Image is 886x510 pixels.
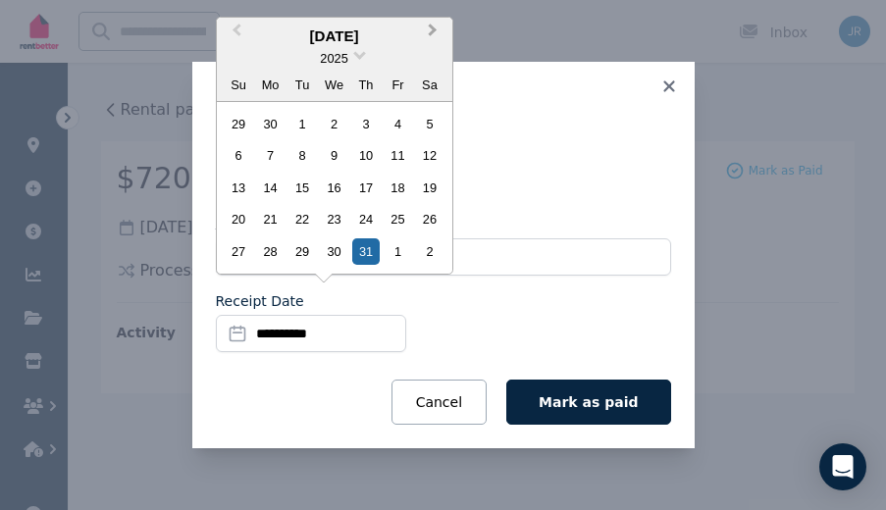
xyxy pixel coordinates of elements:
[288,142,315,169] div: Choose Tuesday, July 8th, 2025
[416,238,443,265] div: Choose Saturday, August 2nd, 2025
[385,111,411,137] div: Choose Friday, July 4th, 2025
[321,142,347,169] div: Choose Wednesday, July 9th, 2025
[288,72,315,98] div: Tu
[257,206,284,232] div: Choose Monday, July 21st, 2025
[288,111,315,137] div: Choose Tuesday, July 1st, 2025
[385,142,411,169] div: Choose Friday, July 11th, 2025
[257,238,284,265] div: Choose Monday, July 28th, 2025
[419,20,450,51] button: Next Month
[352,206,379,232] div: Choose Thursday, July 24th, 2025
[321,206,347,232] div: Choose Wednesday, July 23rd, 2025
[352,175,379,201] div: Choose Thursday, July 17th, 2025
[216,291,304,311] label: Receipt Date
[226,175,252,201] div: Choose Sunday, July 13th, 2025
[352,111,379,137] div: Choose Thursday, July 3rd, 2025
[352,238,379,265] div: Choose Thursday, July 31st, 2025
[352,142,379,169] div: Choose Thursday, July 10th, 2025
[416,142,443,169] div: Choose Saturday, July 12th, 2025
[257,175,284,201] div: Choose Monday, July 14th, 2025
[320,51,347,66] span: 2025
[288,175,315,201] div: Choose Tuesday, July 15th, 2025
[385,206,411,232] div: Choose Friday, July 25th, 2025
[385,72,411,98] div: Fr
[226,238,252,265] div: Choose Sunday, July 27th, 2025
[416,175,443,201] div: Choose Saturday, July 19th, 2025
[321,175,347,201] div: Choose Wednesday, July 16th, 2025
[223,108,445,267] div: month 2025-07
[288,238,315,265] div: Choose Tuesday, July 29th, 2025
[352,72,379,98] div: Th
[321,72,347,98] div: We
[539,394,638,410] span: Mark as paid
[226,111,252,137] div: Choose Sunday, June 29th, 2025
[217,25,452,48] div: [DATE]
[226,72,252,98] div: Su
[257,72,284,98] div: Mo
[219,20,250,51] button: Previous Month
[391,380,487,425] button: Cancel
[288,206,315,232] div: Choose Tuesday, July 22nd, 2025
[416,206,443,232] div: Choose Saturday, July 26th, 2025
[321,111,347,137] div: Choose Wednesday, July 2nd, 2025
[416,72,443,98] div: Sa
[416,111,443,137] div: Choose Saturday, July 5th, 2025
[257,111,284,137] div: Choose Monday, June 30th, 2025
[257,142,284,169] div: Choose Monday, July 7th, 2025
[321,238,347,265] div: Choose Wednesday, July 30th, 2025
[226,142,252,169] div: Choose Sunday, July 6th, 2025
[819,443,866,490] div: Open Intercom Messenger
[385,238,411,265] div: Choose Friday, August 1st, 2025
[226,206,252,232] div: Choose Sunday, July 20th, 2025
[385,175,411,201] div: Choose Friday, July 18th, 2025
[506,380,670,425] button: Mark as paid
